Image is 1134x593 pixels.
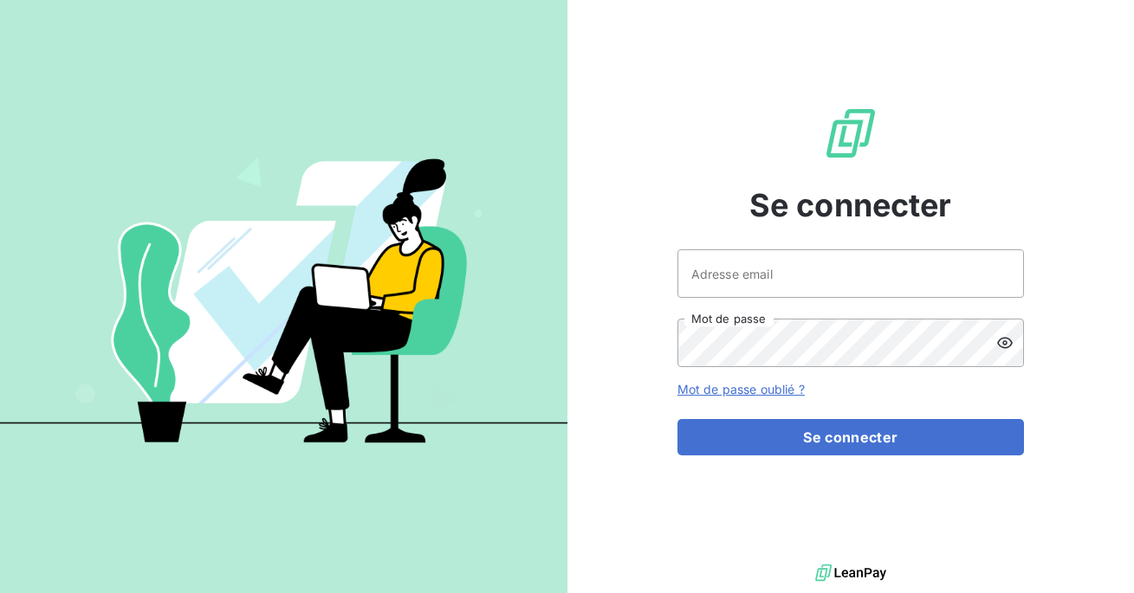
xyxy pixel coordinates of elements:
[823,106,878,161] img: Logo LeanPay
[749,182,952,229] span: Se connecter
[677,419,1024,455] button: Se connecter
[677,249,1024,298] input: placeholder
[677,382,805,396] a: Mot de passe oublié ?
[815,560,886,586] img: logo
